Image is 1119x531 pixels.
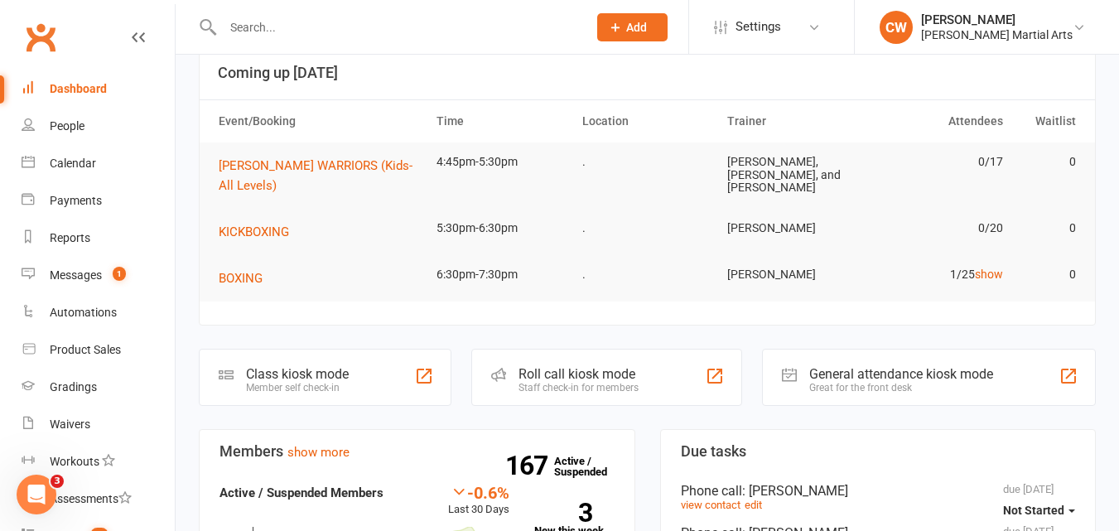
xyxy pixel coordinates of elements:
strong: Active / Suspended Members [219,485,383,500]
strong: 167 [505,453,554,478]
span: Add [626,21,647,34]
a: Waivers [22,406,175,443]
div: Phone call [681,483,1076,499]
a: Workouts [22,443,175,480]
th: Location [575,100,721,142]
a: show more [287,445,350,460]
a: Payments [22,182,175,220]
span: [PERSON_NAME] WARRIORS (Kids- All Levels) [219,158,412,193]
div: Roll call kiosk mode [519,366,639,382]
span: Not Started [1003,504,1064,517]
span: Settings [736,8,781,46]
h3: Due tasks [681,443,1076,460]
div: Calendar [50,157,96,170]
div: Waivers [50,418,90,431]
div: Great for the front desk [809,382,993,393]
a: Calendar [22,145,175,182]
td: 5:30pm-6:30pm [429,209,575,248]
div: Class kiosk mode [246,366,349,382]
td: 0 [1010,142,1083,181]
input: Search... [218,16,576,39]
a: 167Active / Suspended [554,443,627,490]
div: Dashboard [50,82,107,95]
td: 6:30pm-7:30pm [429,255,575,294]
span: : [PERSON_NAME] [742,483,848,499]
iframe: Intercom live chat [17,475,56,514]
a: Reports [22,220,175,257]
th: Time [429,100,575,142]
div: General attendance kiosk mode [809,366,993,382]
div: [PERSON_NAME] [921,12,1073,27]
div: Staff check-in for members [519,382,639,393]
button: [PERSON_NAME] WARRIORS (Kids- All Levels) [219,156,422,196]
h3: Members [219,443,615,460]
a: edit [745,499,762,511]
td: . [575,142,721,181]
div: Messages [50,268,102,282]
td: . [575,209,721,248]
div: [PERSON_NAME] Martial Arts [921,27,1073,42]
button: Add [597,13,668,41]
td: [PERSON_NAME] [720,209,866,248]
span: 1 [113,267,126,281]
a: Dashboard [22,70,175,108]
div: Gradings [50,380,97,393]
a: Automations [22,294,175,331]
div: Reports [50,231,90,244]
h3: Coming up [DATE] [218,65,1077,81]
span: BOXING [219,271,263,286]
th: Trainer [720,100,866,142]
div: People [50,119,84,133]
button: KICKBOXING [219,222,301,242]
a: Gradings [22,369,175,406]
th: Waitlist [1010,100,1083,142]
a: Messages 1 [22,257,175,294]
span: 3 [51,475,64,488]
td: . [575,255,721,294]
button: BOXING [219,268,274,288]
td: [PERSON_NAME], [PERSON_NAME], and [PERSON_NAME] [720,142,866,207]
div: Assessments [50,492,132,505]
div: Member self check-in [246,382,349,393]
div: CW [880,11,913,44]
td: 0 [1010,209,1083,248]
td: 1/25 [866,255,1011,294]
td: 0 [1010,255,1083,294]
a: Product Sales [22,331,175,369]
div: Last 30 Days [448,483,509,519]
div: Product Sales [50,343,121,356]
a: view contact [681,499,740,511]
a: show [975,268,1003,281]
td: 0/20 [866,209,1011,248]
strong: 3 [534,500,592,525]
th: Attendees [866,100,1011,142]
a: Assessments [22,480,175,518]
button: Not Started [1003,495,1075,525]
div: -0.6% [448,483,509,501]
a: People [22,108,175,145]
div: Payments [50,194,102,207]
td: 4:45pm-5:30pm [429,142,575,181]
div: Workouts [50,455,99,468]
div: Automations [50,306,117,319]
td: 0/17 [866,142,1011,181]
td: [PERSON_NAME] [720,255,866,294]
span: KICKBOXING [219,224,289,239]
th: Event/Booking [211,100,429,142]
a: Clubworx [20,17,61,58]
